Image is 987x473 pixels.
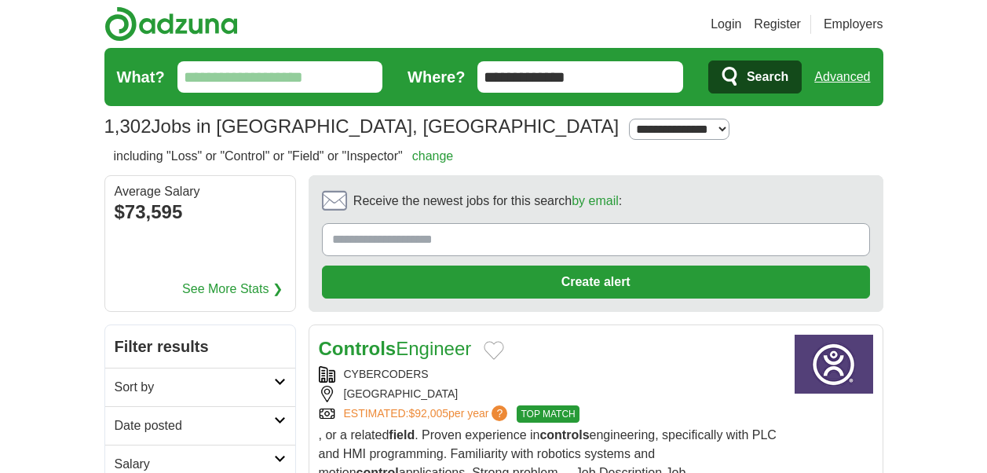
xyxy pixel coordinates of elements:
[105,406,295,445] a: Date posted
[754,15,801,34] a: Register
[711,15,741,34] a: Login
[408,65,465,89] label: Where?
[795,335,873,394] img: CyberCoders logo
[117,65,165,89] label: What?
[114,147,454,166] h2: including "Loss" or "Control" or "Field" or "Inspector"
[484,341,504,360] button: Add to favorite jobs
[105,368,295,406] a: Sort by
[353,192,622,211] span: Receive the newest jobs for this search :
[104,115,620,137] h1: Jobs in [GEOGRAPHIC_DATA], [GEOGRAPHIC_DATA]
[104,112,152,141] span: 1,302
[182,280,283,299] a: See More Stats ❯
[824,15,883,34] a: Employers
[115,378,274,397] h2: Sort by
[104,6,238,42] img: Adzuna logo
[747,61,788,93] span: Search
[344,405,511,423] a: ESTIMATED:$92,005per year?
[708,60,802,93] button: Search
[319,338,397,359] strong: Controls
[319,386,782,402] div: [GEOGRAPHIC_DATA]
[412,149,454,163] a: change
[322,266,870,299] button: Create alert
[389,428,415,442] strong: field
[517,405,579,423] span: TOP MATCH
[539,428,589,442] strong: controls
[115,185,286,198] div: Average Salary
[814,61,870,93] a: Advanced
[319,338,472,359] a: ControlsEngineer
[572,194,619,207] a: by email
[105,325,295,368] h2: Filter results
[408,407,448,420] span: $92,005
[115,198,286,226] div: $73,595
[344,368,429,380] a: CYBERCODERS
[115,416,274,435] h2: Date posted
[492,405,507,421] span: ?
